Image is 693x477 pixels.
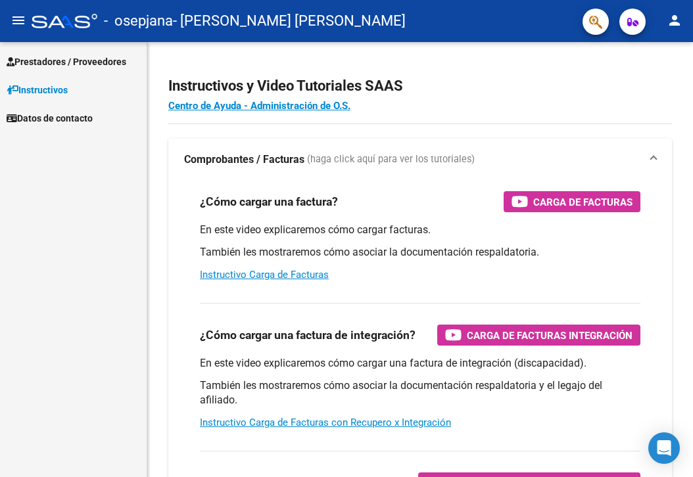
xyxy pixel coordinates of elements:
[200,378,640,407] p: También les mostraremos cómo asociar la documentación respaldatoria y el legajo del afiliado.
[200,193,338,211] h3: ¿Cómo cargar una factura?
[504,191,640,212] button: Carga de Facturas
[168,100,350,112] a: Centro de Ayuda - Administración de O.S.
[184,152,304,167] strong: Comprobantes / Facturas
[667,12,682,28] mat-icon: person
[533,194,633,210] span: Carga de Facturas
[7,111,93,125] span: Datos de contacto
[173,7,406,35] span: - [PERSON_NAME] [PERSON_NAME]
[437,325,640,346] button: Carga de Facturas Integración
[104,7,173,35] span: - osepjana
[648,432,680,464] div: Open Intercom Messenger
[168,74,672,99] h2: Instructivos y Video Tutoriales SAAS
[467,327,633,344] span: Carga de Facturas Integración
[200,223,640,237] p: En este video explicaremos cómo cargar facturas.
[7,83,68,97] span: Instructivos
[200,417,451,428] a: Instructivo Carga de Facturas con Recupero x Integración
[200,269,329,281] a: Instructivo Carga de Facturas
[307,152,475,167] span: (haga click aquí para ver los tutoriales)
[200,356,640,371] p: En este video explicaremos cómo cargar una factura de integración (discapacidad).
[168,139,672,181] mat-expansion-panel-header: Comprobantes / Facturas (haga click aquí para ver los tutoriales)
[200,245,640,260] p: También les mostraremos cómo asociar la documentación respaldatoria.
[7,55,126,69] span: Prestadores / Proveedores
[11,12,26,28] mat-icon: menu
[200,326,416,344] h3: ¿Cómo cargar una factura de integración?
